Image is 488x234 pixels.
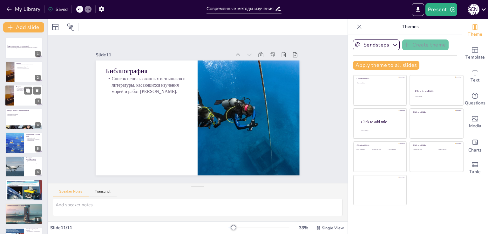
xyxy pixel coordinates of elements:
div: Click to add title [357,144,402,146]
p: Влияние на охрану окружающей [DATE] [7,186,41,187]
button: My Library [5,4,43,14]
div: Add charts and graphs [462,134,488,157]
p: Вклад [PERSON_NAME] [16,90,41,91]
p: Комплексные модели [7,209,41,210]
div: Click to add text [388,149,402,151]
div: 5 [35,146,41,152]
div: Click to add title [413,111,459,113]
span: Single View [322,225,344,230]
p: Влияние на научные исследования [26,162,41,164]
div: Click to add title [357,78,402,80]
div: Add images, graphics, shapes or video [462,111,488,134]
div: 6 [35,169,41,175]
div: https://cdn.sendsteps.com/images/logo/sendsteps_logo_white.pnghttps://cdn.sendsteps.com/images/lo... [5,156,43,177]
div: 7 [35,193,41,199]
div: Layout [50,22,60,32]
div: Add a table [462,157,488,180]
div: Change the overall theme [462,19,488,42]
p: [PERSON_NAME] — краткая биография [7,110,41,111]
div: Click to add title [361,119,402,124]
p: Классификация по географическому положению [26,231,41,233]
p: Экономическое значение морей [16,67,41,69]
p: Введение [16,62,41,64]
span: Theme [468,31,482,38]
button: Delete Slide [33,87,41,94]
button: А [PERSON_NAME] [468,3,479,16]
p: Основной вклад в изучение морей [26,133,41,137]
p: Географические регионы [26,164,41,165]
div: 4 [35,122,41,128]
div: Click to add text [357,82,402,84]
p: Изучение морей важно для науки и экологии [16,88,41,89]
p: Библиография [110,57,192,75]
p: Технологические достижения [7,209,41,211]
div: 7 [5,180,43,201]
div: https://cdn.sendsteps.com/images/logo/sendsteps_logo_white.pnghttps://cdn.sendsteps.com/images/lo... [5,61,43,82]
span: Charts [468,147,482,154]
div: 8 [35,217,41,223]
div: https://cdn.sendsteps.com/images/logo/sendsteps_logo_white.pnghttps://cdn.sendsteps.com/images/lo... [5,109,43,130]
p: Вклад [PERSON_NAME] [16,66,41,67]
div: 33 % [296,225,311,231]
div: Saved [48,6,68,12]
strong: Современные методы изучения морей [7,46,29,47]
p: Сбор уникальных данных [26,161,41,162]
button: Speaker Notes [53,189,89,196]
div: Click to add text [413,149,433,151]
span: Position [67,23,75,31]
p: Значение работ [PERSON_NAME] [7,181,41,183]
div: https://cdn.sendsteps.com/images/logo/sendsteps_logo_white.pnghttps://cdn.sendsteps.com/images/lo... [5,85,43,106]
div: Slide 11 / 11 [50,225,228,231]
div: 1 [35,51,41,57]
p: Введение [16,86,41,88]
p: Изучение морей важно для науки и экологии [16,64,41,65]
button: Export to PowerPoint [412,3,424,16]
p: Современные методы исследования [16,89,41,90]
p: Спутниковые технологии [7,206,41,207]
p: Основа для океанографии [7,182,41,184]
span: Text [471,77,479,84]
div: Click to add text [415,96,457,97]
button: Duplicate Slide [24,87,32,94]
p: Экспедиции [PERSON_NAME] [26,157,41,160]
p: Научные публикации [26,140,41,141]
span: Template [465,54,485,61]
p: Новые методы исследования [26,136,41,138]
button: Transcript [89,189,117,196]
button: Create theme [402,39,449,50]
p: Классификация морей (кратко) [26,228,41,231]
div: Click to add text [357,149,371,151]
p: Современные методы исследования [16,65,41,67]
div: https://cdn.sendsteps.com/images/logo/sendsteps_logo_white.pnghttps://cdn.sendsteps.com/images/lo... [5,38,43,59]
span: Media [469,123,481,130]
button: Sendsteps [353,39,400,50]
div: Slide 11 [102,41,237,61]
p: Список использованных источников и литературы, касающихся изучения морей и работ [PERSON_NAME]. [108,66,191,94]
div: А [PERSON_NAME] [468,4,479,15]
p: Themes [364,19,456,34]
div: 3 [35,98,41,104]
p: Экспедиции и исследования [7,114,41,115]
p: Современная система изучения морей [7,204,41,206]
p: Научные достижения [7,115,41,116]
p: Подводные роботы [7,207,41,209]
div: Click to add text [372,149,387,151]
p: Generated with [URL] [7,49,41,51]
div: Click to add body [361,130,401,131]
div: 8 [5,203,43,224]
div: Click to add title [413,144,459,146]
p: Влияние на океанографию [7,113,41,114]
p: В данной презентации рассматриваются современные методы изучения морей, вклад [PERSON_NAME] в эту... [7,47,41,49]
div: Click to add title [415,89,457,93]
div: Click to add text [438,149,458,151]
p: Влияние на экосистемы [26,138,41,139]
span: Questions [465,100,485,107]
p: Актуальность исследований [7,185,41,186]
p: Экономическое значение морей [16,91,41,92]
span: Table [469,168,481,175]
div: 2 [35,75,41,81]
p: Основы для будущих исследований [26,139,41,140]
div: Add text boxes [462,65,488,88]
button: Add slide [3,22,44,32]
p: Значительные экспедиции [26,160,41,161]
